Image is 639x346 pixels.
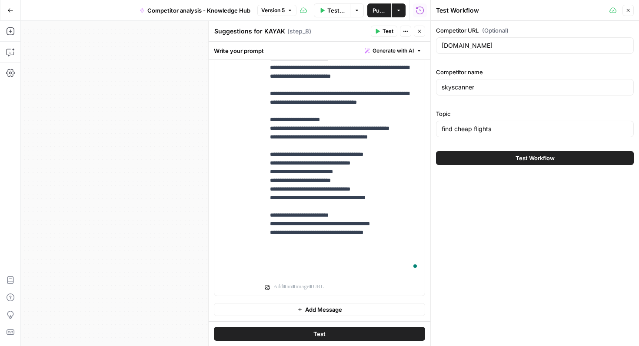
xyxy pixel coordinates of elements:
[371,26,397,37] button: Test
[214,327,425,341] button: Test
[436,151,634,165] button: Test Workflow
[367,3,391,17] button: Publish
[305,305,342,314] span: Add Message
[373,6,386,15] span: Publish
[482,26,509,35] span: (Optional)
[361,45,425,56] button: Generate with AI
[314,3,350,17] button: Test Data
[373,47,414,55] span: Generate with AI
[313,330,326,338] span: Test
[134,3,256,17] button: Competitor analysis - Knowledge Hub
[516,154,555,162] span: Test Workflow
[214,303,425,316] button: Add Message
[257,5,296,16] button: Version 5
[436,26,634,35] label: Competitor URL
[327,6,345,15] span: Test Data
[383,27,393,35] span: Test
[209,42,430,59] div: Write your prompt
[214,27,285,36] textarea: Suggestions for KAYAK
[287,27,311,36] span: ( step_8 )
[261,7,285,14] span: Version 5
[147,6,250,15] span: Competitor analysis - Knowledge Hub
[436,109,634,118] label: Topic
[436,68,634,76] label: Competitor name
